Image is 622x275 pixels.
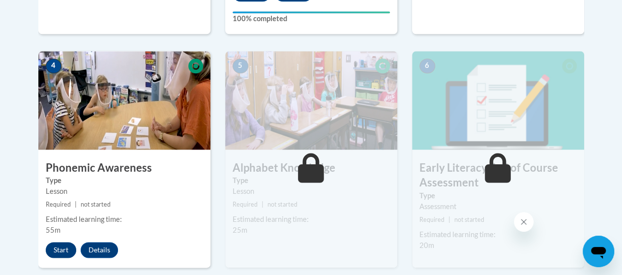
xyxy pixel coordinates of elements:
[412,160,584,191] h3: Early Literacy End of Course Assessment
[412,51,584,150] img: Course Image
[233,59,248,73] span: 5
[262,201,264,208] span: |
[233,201,258,208] span: Required
[81,242,118,258] button: Details
[225,51,397,150] img: Course Image
[233,214,390,225] div: Estimated learning time:
[6,7,80,15] span: Hi. How can we help?
[419,241,434,249] span: 20m
[233,11,390,13] div: Your progress
[233,13,390,24] label: 100% completed
[46,226,60,234] span: 55m
[38,51,210,150] img: Course Image
[46,242,76,258] button: Start
[419,229,577,240] div: Estimated learning time:
[419,201,577,212] div: Assessment
[233,186,390,197] div: Lesson
[419,59,435,73] span: 6
[75,201,77,208] span: |
[419,216,444,223] span: Required
[233,226,247,234] span: 25m
[46,201,71,208] span: Required
[46,175,203,186] label: Type
[454,216,484,223] span: not started
[225,160,397,176] h3: Alphabet Knowledge
[38,160,210,176] h3: Phonemic Awareness
[46,214,203,225] div: Estimated learning time:
[419,190,577,201] label: Type
[46,186,203,197] div: Lesson
[267,201,297,208] span: not started
[46,59,61,73] span: 4
[514,212,533,232] iframe: Close message
[583,236,614,267] iframe: Button to launch messaging window
[233,175,390,186] label: Type
[448,216,450,223] span: |
[81,201,111,208] span: not started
